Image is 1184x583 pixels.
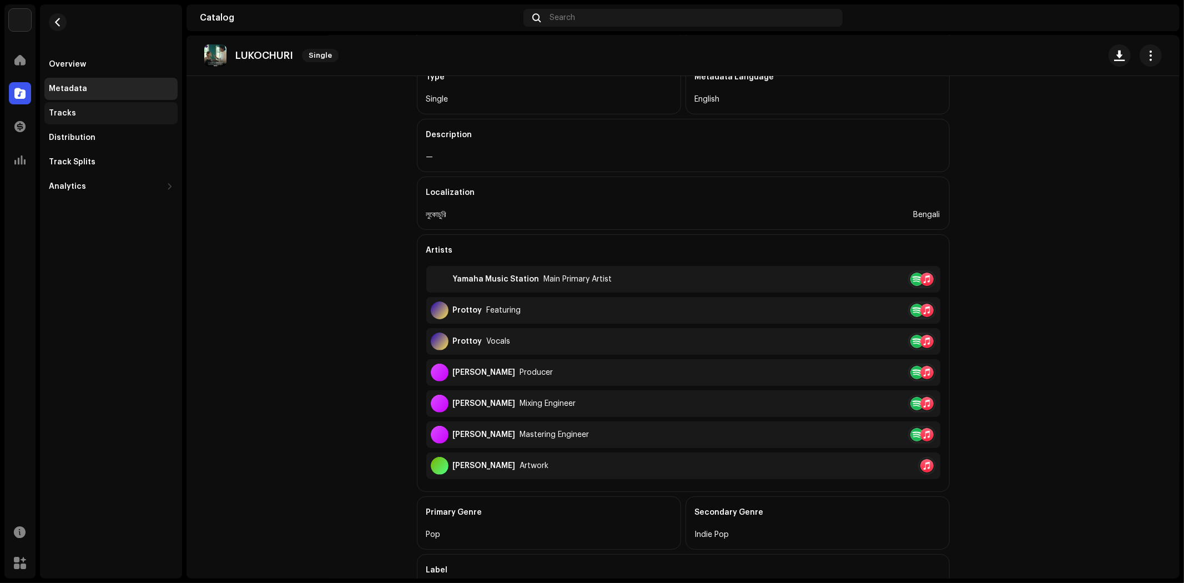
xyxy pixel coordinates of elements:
[1148,9,1166,27] img: c0665fb7-ffc0-41c0-af0a-adf6edb4c87a
[204,44,226,67] img: f2c41830-32d9-4575-a376-23d976e08926
[520,430,590,439] div: Mastering Engineer
[453,430,516,439] div: [PERSON_NAME]
[426,62,672,93] div: Type
[235,50,293,62] p: LUKOCHURI
[44,102,178,124] re-m-nav-item: Tracks
[426,119,940,150] div: Description
[49,109,76,118] div: Tracks
[453,399,516,408] div: [PERSON_NAME]
[49,84,87,93] div: Metadata
[453,337,482,346] div: Prottoy
[453,306,482,315] div: Prottoy
[49,133,95,142] div: Distribution
[550,13,575,22] span: Search
[44,53,178,76] re-m-nav-item: Overview
[426,528,672,541] div: Pop
[426,93,672,106] div: Single
[453,461,516,470] div: [PERSON_NAME]
[695,528,940,541] div: Indie Pop
[453,275,540,284] div: Yamaha Music Station
[44,151,178,173] re-m-nav-item: Track Splits
[426,235,940,266] div: Artists
[44,175,178,198] re-m-nav-dropdown: Analytics
[426,150,940,164] div: —
[520,399,576,408] div: Mixing Engineer
[49,60,86,69] div: Overview
[695,62,940,93] div: Metadata Language
[49,158,95,167] div: Track Splits
[520,368,553,377] div: Producer
[44,127,178,149] re-m-nav-item: Distribution
[426,177,940,208] div: Localization
[453,368,516,377] div: [PERSON_NAME]
[544,275,612,284] div: Main Primary Artist
[520,461,549,470] div: Artwork
[44,78,178,100] re-m-nav-item: Metadata
[302,49,339,62] span: Single
[695,497,940,528] div: Secondary Genre
[49,182,86,191] div: Analytics
[426,208,447,222] div: লুকোচুরি
[914,208,940,222] div: Bengali
[426,497,672,528] div: Primary Genre
[487,337,511,346] div: Vocals
[695,93,940,106] div: English
[487,306,521,315] div: Featuring
[431,270,449,288] img: f12a06d5-ce36-498b-8d64-7930a72c7c3e
[9,9,31,31] img: bb356b9b-6e90-403f-adc8-c282c7c2e227
[200,13,519,22] div: Catalog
